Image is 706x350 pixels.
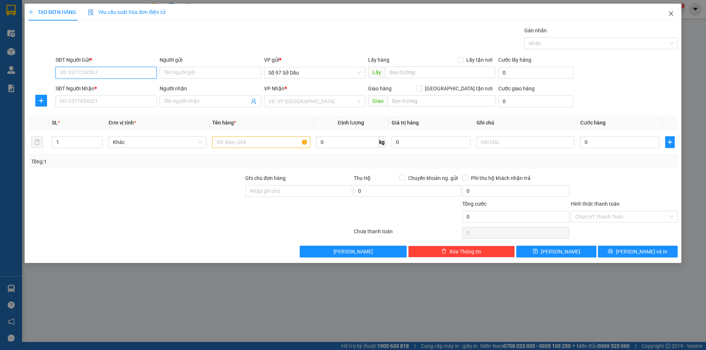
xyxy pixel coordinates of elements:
span: Tổng cước [462,201,486,207]
input: Dọc đường [385,66,495,78]
label: Gán nhãn [524,28,547,33]
button: plus [35,95,47,107]
input: Dọc đường [388,95,495,107]
span: Giao hàng [368,86,392,91]
button: Close [661,4,681,24]
button: printer[PERSON_NAME] và In [598,246,678,257]
input: Ghi chú đơn hàng [245,185,352,197]
span: Lấy [368,66,385,78]
button: deleteXóa Thông tin [408,246,515,257]
th: Ghi chú [474,116,577,130]
span: Chuyển khoản ng. gửi [405,174,461,182]
button: [PERSON_NAME] [300,246,407,257]
input: Ghi Chú [477,136,574,148]
input: Cước lấy hàng [498,67,573,79]
span: [PERSON_NAME] [541,248,580,256]
span: kg [378,136,386,148]
span: Tên hàng [212,120,236,126]
span: printer [608,249,613,255]
span: Cước hàng [580,120,606,126]
span: Số 97 Sở Dầu [268,67,361,78]
div: Người nhận [160,84,261,93]
div: SĐT Người Gửi [56,56,157,64]
span: [GEOGRAPHIC_DATA] tận nơi [422,84,495,93]
div: Tổng: 1 [31,158,272,166]
button: save[PERSON_NAME] [516,246,596,257]
span: user-add [251,98,257,104]
button: delete [31,136,43,148]
span: plus [666,139,674,145]
span: Đơn vị tính [108,120,136,126]
span: plus [28,10,33,15]
label: Cước giao hàng [498,86,535,91]
label: Cước lấy hàng [498,57,531,63]
span: Thu Hộ [354,175,371,181]
span: SL [52,120,58,126]
input: VD: Bàn, Ghế [212,136,310,148]
div: VP gửi [264,56,365,64]
span: Giá trị hàng [392,120,419,126]
label: Ghi chú đơn hàng [245,175,286,181]
span: Khác [113,137,202,148]
span: plus [36,98,47,104]
div: Chưa thanh toán [353,227,461,240]
button: plus [665,136,675,148]
span: close [668,11,674,17]
img: icon [88,10,94,15]
input: 0 [392,136,471,148]
span: Yêu cầu xuất hóa đơn điện tử [88,9,165,15]
span: Xóa Thông tin [449,248,481,256]
span: delete [441,249,446,255]
span: Lấy hàng [368,57,389,63]
span: [PERSON_NAME] và In [616,248,667,256]
span: Phí thu hộ khách nhận trả [468,174,534,182]
span: Lấy tận nơi [463,56,495,64]
span: VP Nhận [264,86,285,91]
span: Giao [368,95,388,107]
span: save [533,249,538,255]
span: [PERSON_NAME] [334,248,373,256]
span: TẠO ĐƠN HÀNG [28,9,76,15]
span: Định lượng [338,120,364,126]
input: Cước giao hàng [498,95,573,107]
div: SĐT Người Nhận [56,84,157,93]
label: Hình thức thanh toán [571,201,620,207]
div: Người gửi [160,56,261,64]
